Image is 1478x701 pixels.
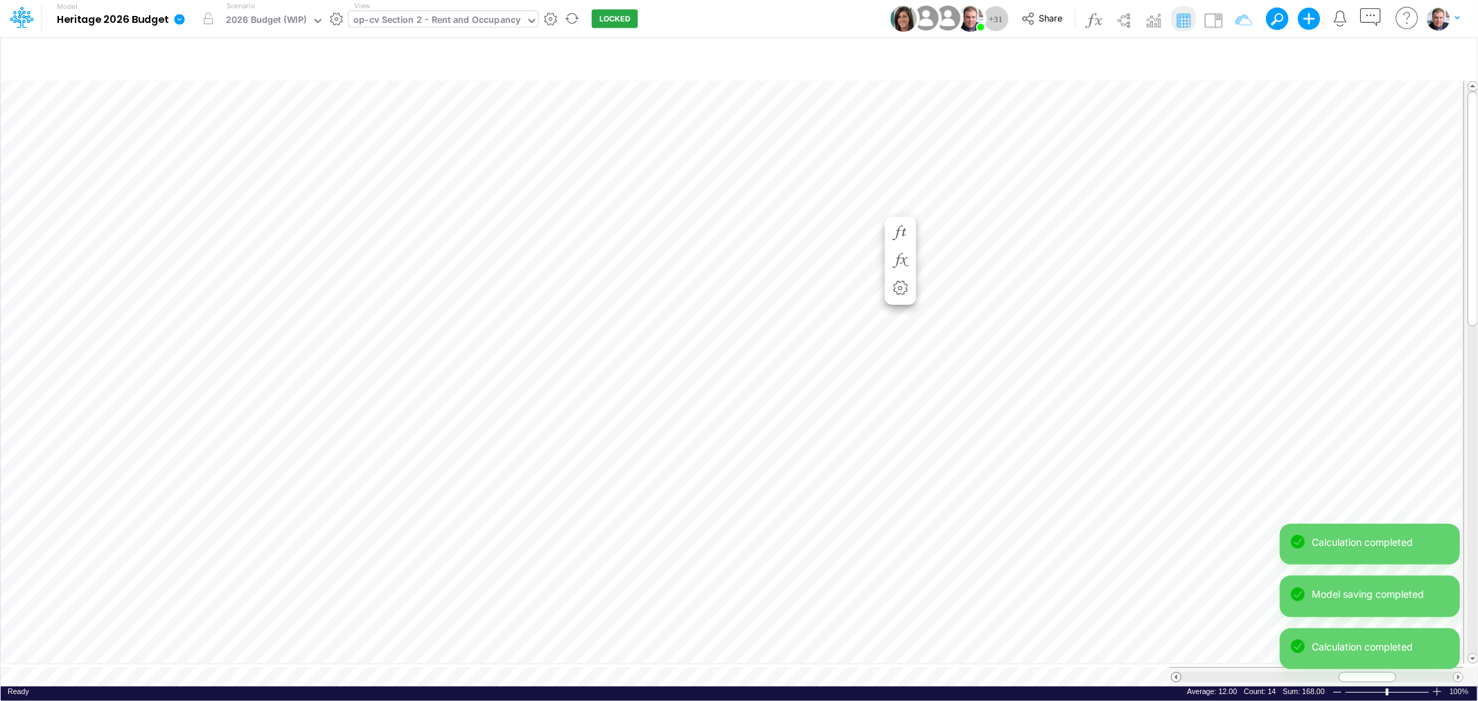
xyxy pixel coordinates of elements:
div: In Ready mode [8,686,29,697]
label: Model [57,3,78,11]
div: Zoom [1345,686,1432,697]
span: Ready [8,687,29,695]
span: Sum: 168.00 [1283,687,1325,695]
div: Zoom Out [1332,687,1343,698]
div: Zoom level [1450,686,1470,697]
div: Zoom In [1432,686,1443,697]
div: Zoom [1386,689,1389,695]
a: Notifications [1332,10,1348,26]
b: Heritage 2026 Budget [57,14,168,26]
div: Calculation completed [1312,535,1449,549]
button: LOCKED [592,10,638,28]
span: Average: 12.00 [1187,687,1237,695]
span: + 31 [989,15,1003,24]
div: Number of selected cells that contain data [1244,686,1276,697]
span: 100% [1450,686,1470,697]
img: User Image Icon [932,3,963,34]
img: User Image Icon [890,6,917,32]
div: Average of selected cells [1187,686,1237,697]
div: Model saving completed [1312,587,1449,601]
span: Share [1039,12,1062,23]
label: View [354,1,370,11]
div: Sum of selected cells [1283,686,1325,697]
img: User Image Icon [957,6,983,32]
input: Type a title here [12,44,1176,72]
div: Calculation completed [1312,639,1449,654]
label: Scenario [227,1,255,11]
div: 2026 Budget (WIP) [226,13,307,29]
img: User Image Icon [910,3,942,34]
div: op-cv Section 2 - Rent and Occupancy [353,13,520,29]
span: Count: 14 [1244,687,1276,695]
button: Share [1014,8,1072,30]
